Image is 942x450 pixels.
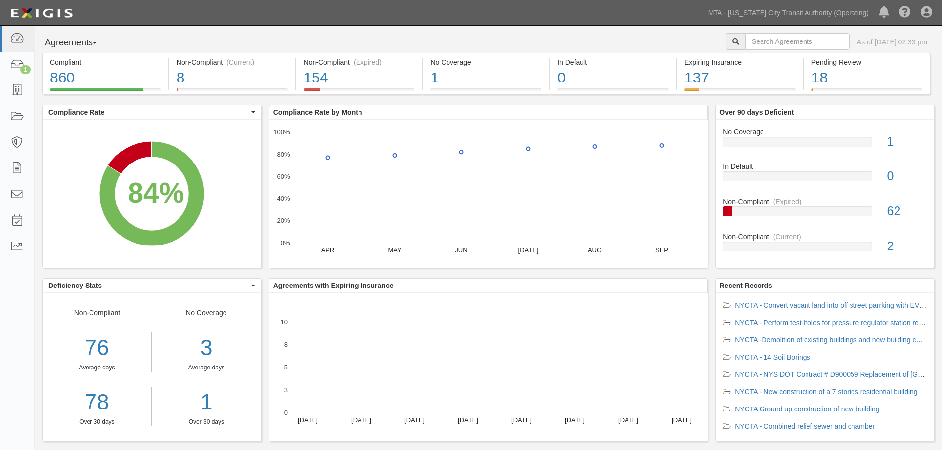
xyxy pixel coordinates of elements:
text: 100% [273,128,290,136]
text: [DATE] [518,246,538,254]
input: Search Agreements [745,33,850,50]
a: 78 [43,387,151,418]
div: In Default [557,57,669,67]
div: No Coverage [716,127,934,137]
a: NYCTA - New construction of a 7 stories residential building [735,388,917,396]
div: (Current) [226,57,254,67]
a: Non-Compliant(Current)2 [723,232,927,259]
a: Pending Review18 [804,88,930,96]
text: 0 [284,409,288,416]
text: 40% [277,195,290,202]
a: Expiring Insurance137 [677,88,803,96]
div: 154 [304,67,415,88]
div: Non-Compliant [43,308,152,426]
div: 62 [880,203,934,220]
div: (Current) [773,232,801,242]
div: 18 [811,67,922,88]
a: Non-Compliant(Expired)154 [296,88,422,96]
div: 0 [557,67,669,88]
svg: A chart. [43,120,261,268]
svg: A chart. [269,293,708,441]
text: JUN [455,246,467,254]
text: 60% [277,172,290,180]
div: Non-Compliant [716,232,934,242]
div: Compliant [50,57,161,67]
a: NYCTA - 14 Soil Borings [735,353,810,361]
div: (Expired) [354,57,382,67]
div: 0 [880,167,934,185]
a: No Coverage1 [423,88,549,96]
div: 1 [880,133,934,151]
b: Compliance Rate by Month [273,108,362,116]
div: 1 [20,65,31,74]
a: NYCTA - Perform test-holes for pressure regulator station rebuild [735,319,933,327]
div: 84% [128,173,184,213]
div: 1 [430,67,541,88]
div: Non-Compliant (Expired) [304,57,415,67]
text: MAY [388,246,402,254]
text: 0% [280,239,290,246]
text: [DATE] [565,416,585,424]
b: Over 90 days Deficient [719,108,794,116]
i: Help Center - Complianz [899,7,911,19]
b: Agreements with Expiring Insurance [273,282,394,289]
text: 8 [284,341,288,348]
a: Non-Compliant(Expired)62 [723,197,927,232]
div: 137 [684,67,796,88]
div: Over 30 days [43,418,151,426]
div: 8 [177,67,288,88]
button: Agreements [42,33,116,53]
svg: A chart. [269,120,708,268]
a: Non-Compliant(Current)8 [169,88,295,96]
div: Pending Review [811,57,922,67]
text: [DATE] [618,416,638,424]
a: In Default0 [723,162,927,197]
a: Compliant860 [42,88,168,96]
text: 5 [284,364,288,371]
div: Average days [159,364,254,372]
a: No Coverage1 [723,127,927,162]
div: Non-Compliant [716,197,934,206]
text: 20% [277,217,290,224]
span: Compliance Rate [48,107,249,117]
text: 10 [280,318,287,326]
b: Recent Records [719,282,772,289]
text: 3 [284,386,288,394]
span: Deficiency Stats [48,281,249,290]
div: Over 30 days [159,418,254,426]
div: Non-Compliant (Current) [177,57,288,67]
text: APR [321,246,334,254]
button: Deficiency Stats [43,279,261,292]
text: SEP [655,246,668,254]
text: [DATE] [672,416,692,424]
text: [DATE] [511,416,532,424]
button: Compliance Rate [43,105,261,119]
div: No Coverage [430,57,541,67]
div: In Default [716,162,934,171]
text: [DATE] [458,416,478,424]
text: 80% [277,151,290,158]
text: [DATE] [404,416,425,424]
div: No Coverage [152,308,261,426]
div: Expiring Insurance [684,57,796,67]
a: 1 [159,387,254,418]
div: 3 [159,332,254,364]
a: In Default0 [550,88,676,96]
div: Average days [43,364,151,372]
img: logo-5460c22ac91f19d4615b14bd174203de0afe785f0fc80cf4dbbc73dc1793850b.png [7,4,76,22]
a: NYCTA Ground up construction of new building [735,405,879,413]
div: As of [DATE] 02:33 pm [857,37,927,47]
a: NYCTA - Combined relief sewer and chamber [735,422,875,430]
div: 2 [880,238,934,255]
text: [DATE] [351,416,371,424]
text: AUG [588,246,602,254]
a: MTA - [US_STATE] City Transit Authority (Operating) [703,3,874,23]
div: (Expired) [773,197,802,206]
text: [DATE] [298,416,318,424]
div: 860 [50,67,161,88]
